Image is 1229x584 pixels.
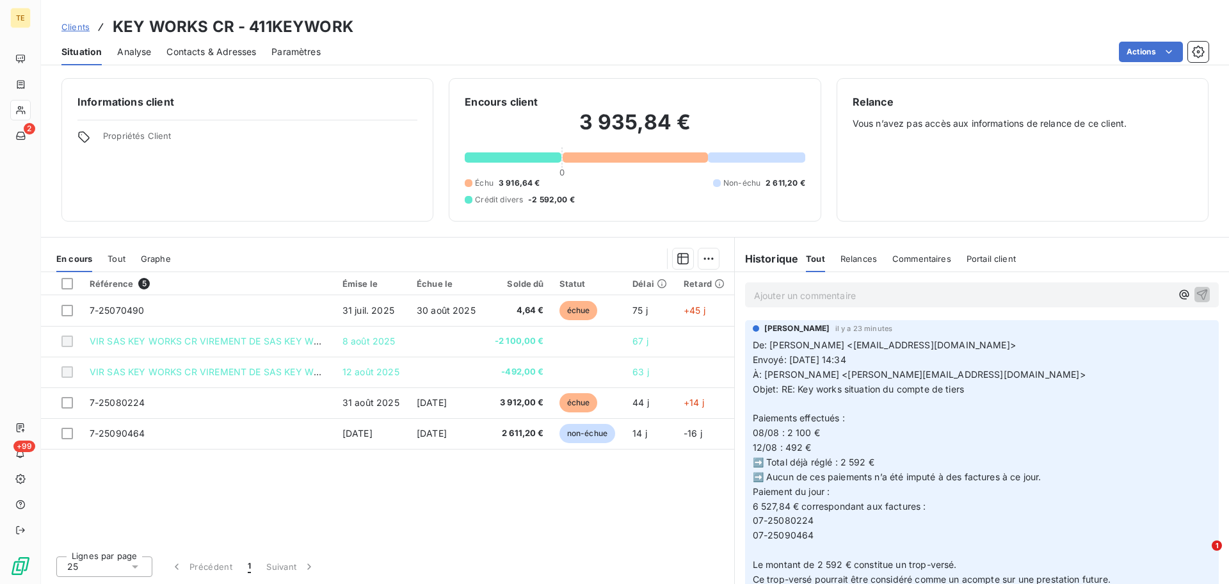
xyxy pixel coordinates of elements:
button: Précédent [163,553,240,580]
span: -16 j [684,428,702,439]
span: Tout [806,254,825,264]
div: Référence [90,278,327,289]
div: Vous n’avez pas accès aux informations de relance de ce client. [853,94,1193,206]
span: échue [559,393,598,412]
span: 25 [67,560,78,573]
span: il y a 23 minutes [835,325,893,332]
span: 6 527,84 € correspondant aux factures : [753,501,926,512]
span: 0 [559,167,565,177]
h2: 3 935,84 € [465,109,805,148]
span: À: [PERSON_NAME] <[PERSON_NAME][EMAIL_ADDRESS][DOMAIN_NAME]> [753,369,1086,380]
span: 1 [1212,540,1222,551]
span: 8 août 2025 [342,336,396,346]
button: Actions [1119,42,1183,62]
span: Objet: RE: Key works situation du compte de tiers [753,384,964,394]
h6: Historique [735,251,799,266]
span: 2 611,20 € [766,177,805,189]
span: Échu [475,177,494,189]
span: 3 916,64 € [499,177,540,189]
span: Propriétés Client [103,131,417,149]
span: 31 juil. 2025 [342,305,394,316]
span: +45 j [684,305,705,316]
span: -492,00 € [493,366,544,378]
span: VIR SAS KEY WORKS CR VIREMENT DE SAS KEY WORKS CR [90,336,353,346]
span: Paramètres [271,45,321,58]
h3: KEY WORKS CR - 411KEYWORK [113,15,353,38]
span: De: [PERSON_NAME] <[EMAIL_ADDRESS][DOMAIN_NAME]> [753,339,1016,350]
span: 7-25090464 [90,428,145,439]
span: Graphe [141,254,171,264]
span: Analyse [117,45,151,58]
span: 63 j [632,366,649,377]
span: 4,64 € [493,304,544,317]
div: TE [10,8,31,28]
h6: Informations client [77,94,417,109]
span: Contacts & Adresses [166,45,256,58]
span: Commentaires [892,254,951,264]
span: VIR SAS KEY WORKS CR VIREMENT DE SAS KEY WORKS CR [90,366,353,377]
span: -2 592,00 € [528,194,575,206]
span: [PERSON_NAME] [764,323,830,334]
span: Paiement du jour : [753,486,830,497]
span: En cours [56,254,92,264]
span: 12 août 2025 [342,366,399,377]
span: non-échue [559,424,615,443]
span: ➡️ Total déjà réglé : 2 592 € [753,457,874,467]
div: Délai [632,279,668,289]
span: [DATE] [417,397,447,408]
span: 14 j [632,428,647,439]
span: 67 j [632,336,648,346]
span: 07-25090464 [753,530,814,540]
span: +14 j [684,397,704,408]
span: Envoyé: [DATE] 14:34 [753,354,846,365]
div: Retard [684,279,727,289]
div: Statut [559,279,618,289]
span: [DATE] [342,428,373,439]
span: 30 août 2025 [417,305,476,316]
span: 1 [248,560,251,573]
span: 7-25080224 [90,397,145,408]
span: Situation [61,45,102,58]
span: 44 j [632,397,649,408]
span: échue [559,301,598,320]
span: Non-échu [723,177,760,189]
div: Émise le [342,279,401,289]
span: 31 août 2025 [342,397,399,408]
span: 5 [138,278,150,289]
span: 3 912,00 € [493,396,544,409]
div: Solde dû [493,279,544,289]
h6: Encours client [465,94,538,109]
span: 07-25080224 [753,515,814,526]
span: Le montant de 2 592 € constitue un trop-versé. [753,559,957,570]
button: Suivant [259,553,323,580]
span: 2 [24,123,35,134]
span: 2 611,20 € [493,427,544,440]
span: Paiements effectués : [753,412,845,423]
button: 1 [240,553,259,580]
iframe: Intercom live chat [1185,540,1216,571]
span: -2 100,00 € [493,335,544,348]
img: Logo LeanPay [10,556,31,576]
span: Tout [108,254,125,264]
span: Relances [840,254,877,264]
span: [DATE] [417,428,447,439]
div: Échue le [417,279,478,289]
span: Portail client [967,254,1016,264]
span: 75 j [632,305,648,316]
span: Crédit divers [475,194,523,206]
span: 12/08 : 492 € [753,442,812,453]
span: 7-25070490 [90,305,145,316]
span: Clients [61,22,90,32]
span: 08/08 : 2 100 € [753,427,820,438]
h6: Relance [853,94,1193,109]
span: +99 [13,441,35,452]
a: Clients [61,20,90,33]
span: ➡️ Aucun de ces paiements n’a été imputé à des factures à ce jour. [753,471,1041,482]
